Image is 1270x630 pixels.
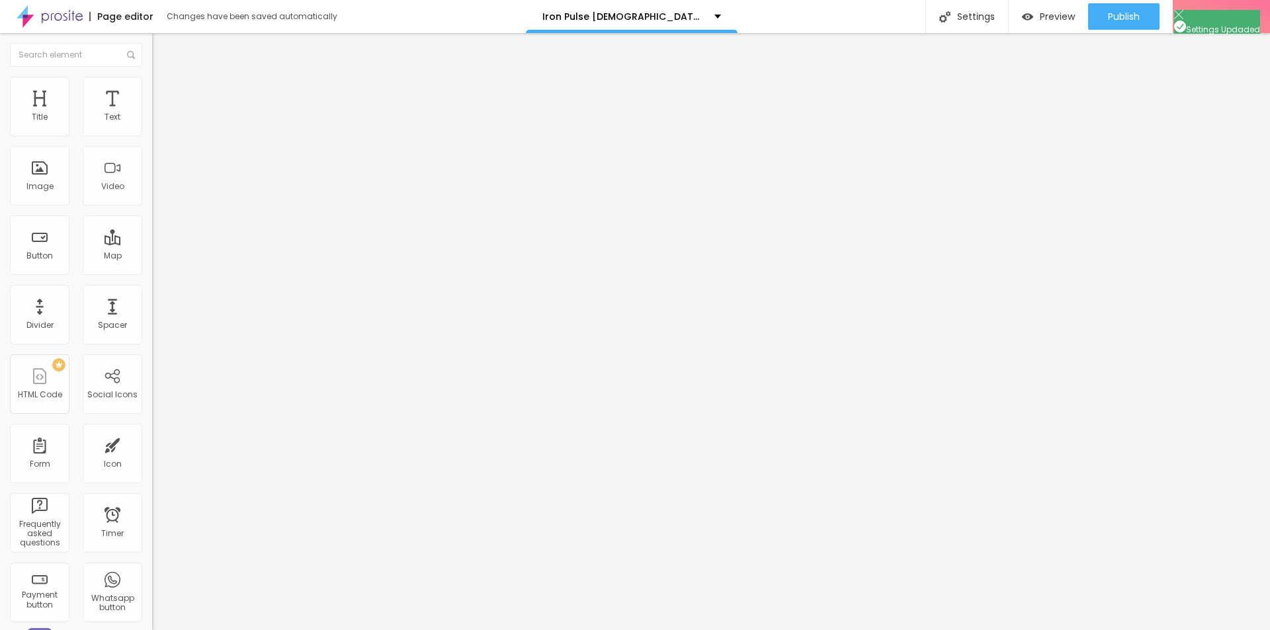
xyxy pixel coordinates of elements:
[104,459,122,469] div: Icon
[18,390,62,399] div: HTML Code
[89,12,153,21] div: Page editor
[26,321,54,330] div: Divider
[1040,11,1075,22] span: Preview
[87,390,138,399] div: Social Icons
[101,182,124,191] div: Video
[542,12,704,21] p: Iron Pulse [DEMOGRAPHIC_DATA][MEDICAL_DATA] Official Website
[152,33,1270,630] iframe: Editor
[1108,11,1140,22] span: Publish
[127,51,135,59] img: Icone
[13,520,65,548] div: Frequently asked questions
[1174,24,1260,35] span: Settings Updaded
[26,182,54,191] div: Image
[10,43,142,67] input: Search element
[86,594,138,613] div: Whatsapp button
[104,251,122,260] div: Map
[32,112,48,122] div: Title
[98,321,127,330] div: Spacer
[1009,3,1088,30] button: Preview
[1022,11,1033,22] img: view-1.svg
[1174,20,1186,32] img: Icone
[13,590,65,610] div: Payment button
[939,11,951,22] img: Icone
[1174,10,1183,19] img: Icone
[30,459,50,469] div: Form
[101,529,124,538] div: Timer
[1088,3,1160,30] button: Publish
[167,13,337,20] div: Changes have been saved automatically
[105,112,120,122] div: Text
[26,251,53,260] div: Button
